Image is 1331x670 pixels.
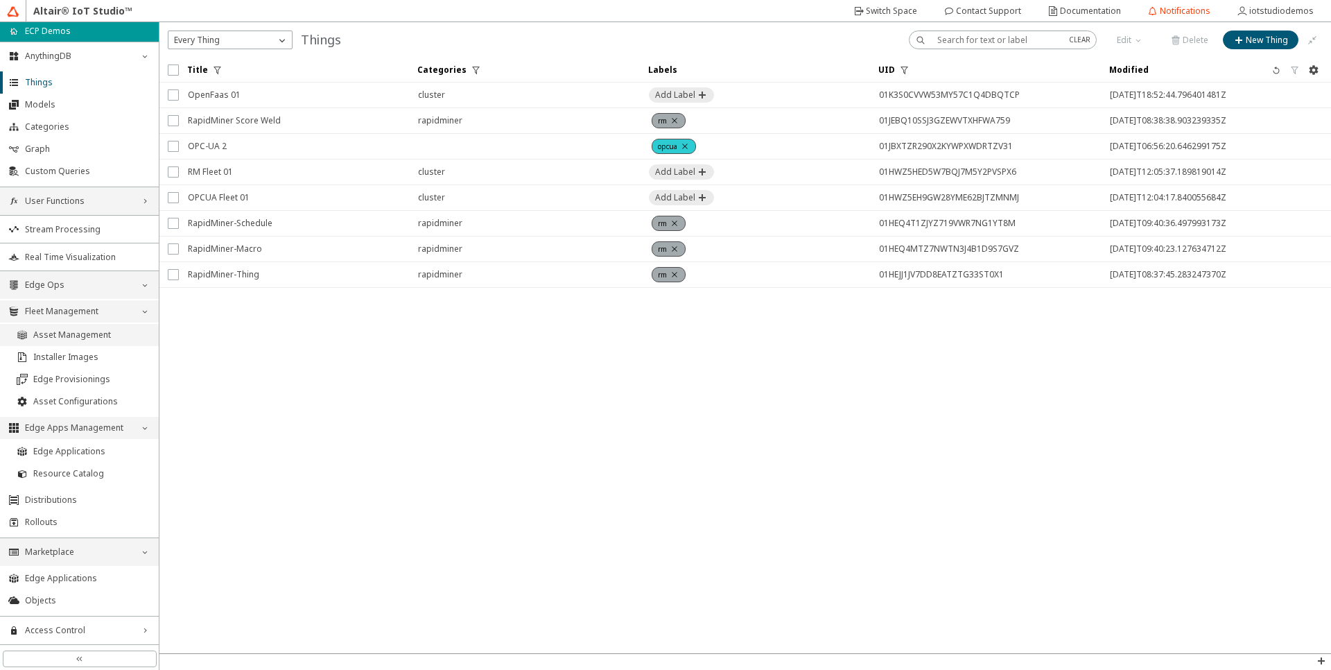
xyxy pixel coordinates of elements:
[25,280,134,291] span: Edge Ops
[25,252,150,263] span: Real Time Visualization
[25,573,150,584] span: Edge Applications
[33,468,150,479] span: Resource Catalog
[25,595,150,606] span: Objects
[25,121,150,132] span: Categories
[25,547,134,558] span: Marketplace
[25,99,150,110] span: Models
[25,422,134,433] span: Edge Apps Management
[33,352,150,363] span: Installer Images
[33,396,150,407] span: Asset Configurations
[25,224,150,235] span: Stream Processing
[25,517,150,528] span: Rollouts
[25,625,134,636] span: Access Control
[33,446,150,457] span: Edge Applications
[33,329,150,341] span: Asset Management
[25,306,134,317] span: Fleet Management
[25,166,150,177] span: Custom Queries
[25,144,150,155] span: Graph
[25,25,71,37] p: ECP Demos
[25,196,134,207] span: User Functions
[25,495,150,506] span: Distributions
[25,51,134,62] span: AnythingDB
[25,77,150,88] span: Things
[33,374,150,385] span: Edge Provisionings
